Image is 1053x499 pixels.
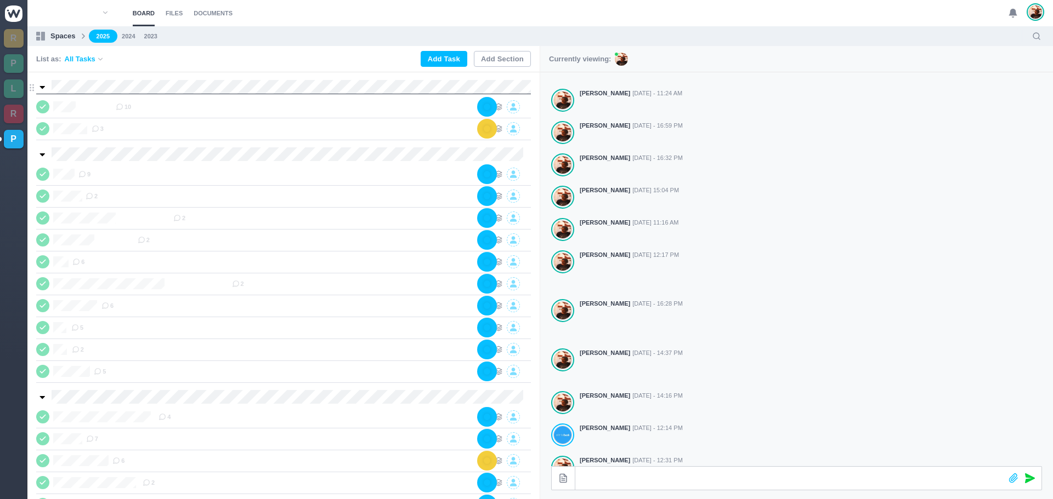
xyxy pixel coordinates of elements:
button: Add Section [474,51,531,67]
a: 2023 [144,32,157,41]
img: Antonio Lopes [554,253,571,271]
span: [DATE] - 16:28 PM [632,299,683,308]
span: [DATE] - 12:14 PM [632,423,683,433]
p: Spaces [50,31,76,42]
span: [DATE] 12:17 PM [632,250,679,260]
span: [DATE] - 12:31 PM [632,456,683,465]
p: Currently viewing: [549,54,611,65]
strong: [PERSON_NAME] [580,153,630,163]
img: winio [5,5,22,22]
strong: [PERSON_NAME] [580,121,630,130]
img: Antonio Lopes [554,91,571,110]
img: Antonio Lopes [554,156,571,174]
strong: [PERSON_NAME] [580,89,630,98]
img: Antonio Lopes [554,301,571,320]
img: Antonio Lopes [554,123,571,142]
span: [DATE] 11:16 AM [632,218,678,227]
strong: [PERSON_NAME] [580,348,630,358]
img: AL [615,53,628,66]
a: R [4,29,24,48]
a: P [4,130,24,148]
strong: [PERSON_NAME] [580,299,630,308]
strong: [PERSON_NAME] [580,423,630,433]
strong: [PERSON_NAME] [580,391,630,400]
strong: [PERSON_NAME] [580,456,630,465]
img: Antonio Lopes [554,351,571,369]
span: [DATE] - 14:37 PM [632,348,683,358]
span: [DATE] 15:04 PM [632,186,679,195]
img: spaces [36,32,45,41]
strong: [PERSON_NAME] [580,250,630,260]
div: List as: [36,54,104,65]
a: R [4,105,24,123]
a: 2025 [89,30,117,43]
a: P [4,54,24,73]
a: L [4,79,24,98]
img: João Tosta [554,426,571,444]
span: [DATE] - 16:32 PM [632,153,683,163]
a: 2024 [122,32,135,41]
img: Antonio Lopes [554,188,571,207]
button: Add Task [421,51,467,67]
strong: [PERSON_NAME] [580,218,630,227]
span: All Tasks [65,54,95,65]
img: Antonio Lopes [554,393,571,412]
span: [DATE] - 11:24 AM [632,89,682,98]
span: [DATE] - 14:16 PM [632,391,683,400]
strong: [PERSON_NAME] [580,186,630,195]
img: Antonio Lopes [554,220,571,239]
img: Antonio Lopes [1029,5,1042,19]
span: [DATE] - 16:59 PM [632,121,683,130]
